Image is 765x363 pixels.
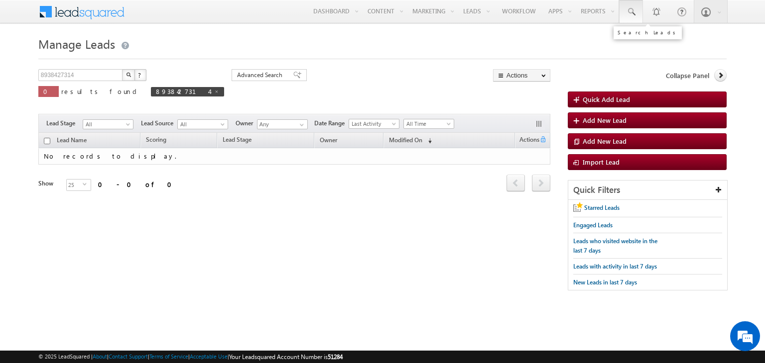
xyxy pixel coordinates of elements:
[13,92,182,276] textarea: Type your message and hit 'Enter'
[83,119,133,129] a: All
[223,136,252,143] span: Lead Stage
[515,134,539,147] span: Actions
[178,120,225,129] span: All
[218,134,256,147] a: Lead Stage
[384,134,437,147] a: Modified On (sorted descending)
[52,52,167,65] div: Chat with us now
[666,71,709,80] span: Collapse Panel
[141,119,177,128] span: Lead Source
[389,136,422,144] span: Modified On
[349,119,399,129] a: Last Activity
[52,135,92,148] a: Lead Name
[93,353,107,360] a: About
[109,353,148,360] a: Contact Support
[177,119,228,129] a: All
[236,119,257,128] span: Owner
[43,87,54,95] span: 0
[67,180,83,190] span: 25
[568,181,727,200] div: Quick Filters
[403,119,454,129] a: All Time
[573,221,613,229] span: Engaged Leads
[573,263,657,270] span: Leads with activity in last 7 days
[38,179,58,188] div: Show
[424,137,432,145] span: (sorted descending)
[17,52,42,65] img: d_60004797649_company_0_60004797649
[190,353,228,360] a: Acceptable Use
[584,204,620,211] span: Starred Leads
[38,352,343,362] span: © 2025 LeadSquared | | | | |
[618,29,678,35] div: Search Leads
[404,119,451,128] span: All Time
[294,120,307,130] a: Show All Items
[83,120,130,129] span: All
[532,176,550,191] a: next
[320,136,337,144] span: Owner
[98,179,178,190] div: 0 - 0 of 0
[156,87,209,95] span: 8938427314
[46,119,83,128] span: Lead Stage
[328,353,343,361] span: 51284
[134,69,146,81] button: ?
[138,71,142,79] span: ?
[583,95,630,103] span: Quick Add Lead
[229,353,343,361] span: Your Leadsquared Account Number is
[573,278,637,286] span: New Leads in last 7 days
[126,72,131,77] img: Search
[507,176,525,191] a: prev
[583,137,627,145] span: Add New Lead
[149,353,188,360] a: Terms of Service
[507,175,525,191] span: prev
[349,119,396,128] span: Last Activity
[61,87,140,95] span: results found
[141,134,171,147] a: Scoring
[135,285,181,299] em: Start Chat
[493,69,550,82] button: Actions
[237,71,285,80] span: Advanced Search
[38,36,115,52] span: Manage Leads
[44,138,50,144] input: Check all records
[146,136,166,143] span: Scoring
[583,116,627,124] span: Add New Lead
[163,5,187,29] div: Minimize live chat window
[314,119,349,128] span: Date Range
[83,182,91,186] span: select
[583,158,620,166] span: Import Lead
[38,148,550,165] td: No records to display.
[257,119,308,129] input: Type to Search
[573,237,657,254] span: Leads who visited website in the last 7 days
[532,175,550,191] span: next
